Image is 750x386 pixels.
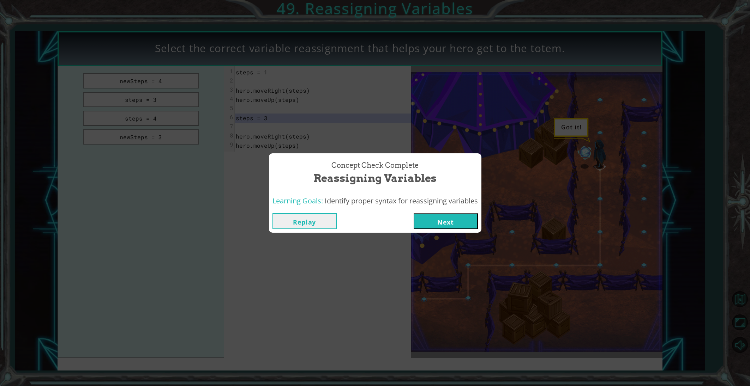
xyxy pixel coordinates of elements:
span: Reassigning Variables [313,171,437,186]
span: Concept Check Complete [331,160,419,171]
span: Learning Goals: [272,196,323,206]
button: Replay [272,213,337,229]
button: Next [414,213,478,229]
span: Identify proper syntax for reassigning variables [325,196,478,206]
